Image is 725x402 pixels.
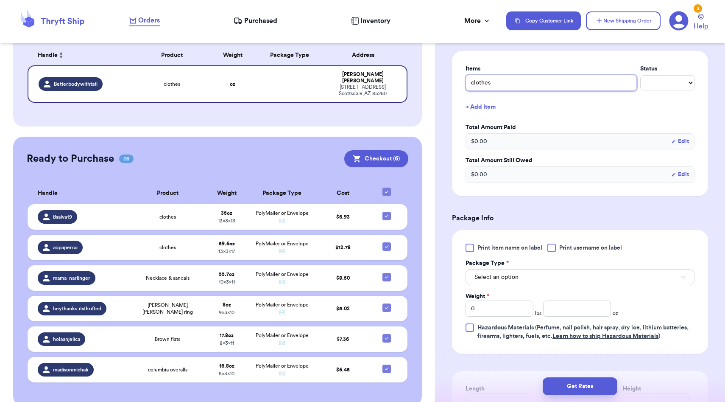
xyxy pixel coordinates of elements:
strong: 35 oz [221,211,232,216]
a: Purchased [234,16,277,26]
span: 06 [119,155,134,163]
a: 2 [669,11,689,31]
span: $ 8.50 [336,275,350,281]
th: Package Type [249,183,315,204]
a: Help [694,14,708,31]
label: Package Type [466,259,509,267]
span: Purchased [244,16,277,26]
strong: 8 oz [223,302,231,307]
span: [PERSON_NAME] [PERSON_NAME] ring [136,302,199,315]
span: 8 x 3 x 10 [219,371,234,376]
h2: Ready to Purchase [27,152,114,166]
span: mama_narlinger [53,275,90,281]
span: $ 7.36 [337,337,349,342]
span: PolyMailer or Envelope ✉️ [256,272,309,284]
span: Handle [38,51,58,60]
label: Weight [466,292,489,301]
button: Get Rates [543,377,617,395]
button: Select an option [466,269,694,285]
th: Product [134,45,210,65]
span: 8 x 3 x 11 [220,340,234,346]
span: PolyMailer or Envelope ✉️ [256,363,309,376]
span: Orders [138,15,160,25]
span: 9 x 3 x 10 [219,310,234,315]
button: Copy Customer Link [506,11,581,30]
button: New Shipping Order [586,11,661,30]
button: Sort ascending [58,50,64,60]
button: Checkout (6) [344,150,408,167]
span: Betterbodywithtati [54,81,98,87]
span: PolyMailer or Envelope ✉️ [256,333,309,346]
span: 10 x 3 x 11 [219,279,235,284]
th: Address [324,45,407,65]
th: Cost [315,183,371,204]
span: PolyMailer or Envelope ✉️ [256,302,309,315]
span: Brown flats [155,336,180,343]
button: + Add Item [462,98,698,116]
strong: 55.7 oz [219,272,234,277]
button: Edit [671,137,689,146]
strong: oz [230,82,235,87]
span: Print username on label [559,244,622,252]
span: 13 x 3 x 17 [218,249,235,254]
span: columbia overalls [148,366,187,373]
span: holaanjelica [53,336,80,343]
a: Inventory [351,16,390,26]
span: heythanks.itsthrifted [53,305,101,312]
span: aopaperco [53,244,78,251]
span: Print item name on label [477,244,542,252]
div: [STREET_ADDRESS] Scottsdale , AZ 85260 [329,84,396,97]
strong: 17.8 oz [220,333,234,338]
span: Necklace & sandals [146,275,190,281]
span: Handle [38,189,58,198]
span: $ 6.93 [336,214,350,219]
a: Orders [129,15,160,26]
th: Weight [205,183,249,204]
span: 13 x 3 x 13 [218,218,235,223]
span: (Perfume, nail polish, hair spray, dry ice, lithium batteries, firearms, lighters, fuels, etc. ) [477,325,689,339]
span: $ 5.02 [336,306,350,311]
span: Select an option [474,273,519,281]
th: Weight [210,45,256,65]
span: $ 6.45 [336,367,350,372]
label: Status [640,65,694,73]
label: Total Amount Paid [466,123,694,132]
label: Items [466,65,637,73]
span: PolyMailer or Envelope ✉️ [256,211,309,223]
th: Package Type [256,45,324,65]
h3: Package Info [452,213,708,223]
strong: 16.8 oz [219,363,234,368]
span: $ 0.00 [471,137,487,146]
span: Inventory [360,16,390,26]
a: Learn how to ship Hazardous Materials [552,333,658,339]
span: $ 12.78 [335,245,351,250]
span: oz [613,310,618,317]
span: lbs [535,310,541,317]
span: Bsalva19 [53,214,72,220]
div: 2 [694,4,702,13]
th: Product [131,183,204,204]
span: Help [694,21,708,31]
strong: 59.6 oz [219,241,235,246]
div: [PERSON_NAME] [PERSON_NAME] [329,71,396,84]
span: Hazardous Materials [477,325,534,331]
span: madisonmichak [53,366,89,373]
span: clothes [159,214,176,220]
span: clothes [159,244,176,251]
button: Edit [671,170,689,179]
div: More [464,16,491,26]
span: clothes [164,81,180,87]
label: Total Amount Still Owed [466,156,694,165]
span: PolyMailer or Envelope ✉️ [256,241,309,254]
span: $ 0.00 [471,170,487,179]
